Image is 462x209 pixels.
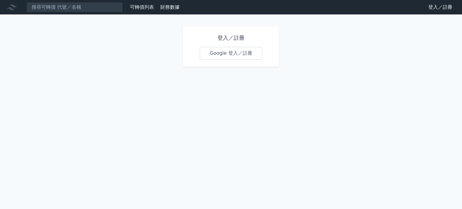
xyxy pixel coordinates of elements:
input: 搜尋可轉債 代號／名稱 [26,2,123,12]
a: 財務數據 [160,4,180,10]
a: 登入／註冊 [423,2,457,12]
a: Google 登入／註冊 [200,47,262,60]
a: 可轉債列表 [130,4,154,10]
h1: 登入／註冊 [200,34,262,42]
